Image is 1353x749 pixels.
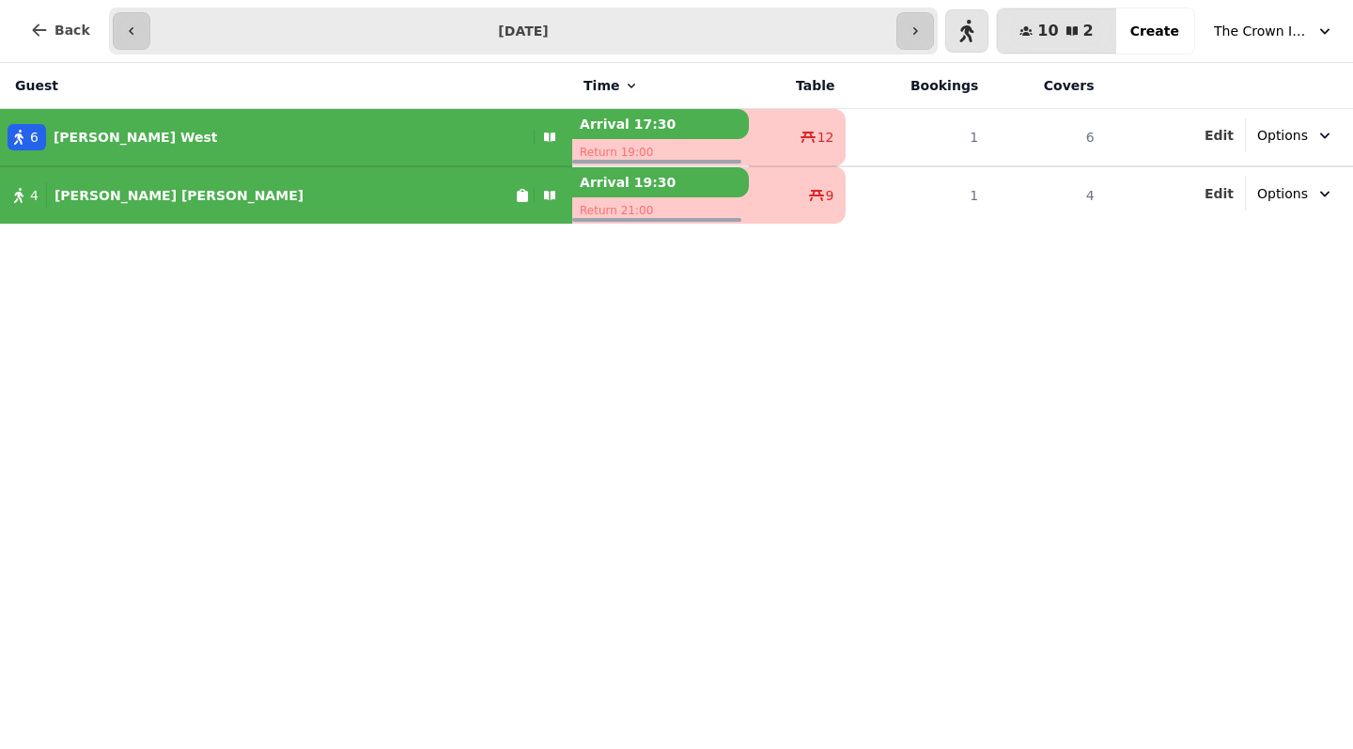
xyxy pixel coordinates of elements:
th: Bookings [846,63,989,109]
button: Edit [1205,126,1234,145]
span: Options [1257,126,1308,145]
span: Edit [1205,187,1234,200]
span: 10 [1037,23,1058,39]
th: Covers [989,63,1105,109]
td: 1 [846,109,989,167]
button: The Crown Inn [1203,14,1345,48]
td: 6 [989,109,1105,167]
button: Back [15,8,105,53]
span: Time [583,76,619,95]
p: Return 21:00 [572,197,749,224]
span: 12 [817,128,834,147]
td: 1 [846,166,989,224]
span: The Crown Inn [1214,22,1308,40]
button: Options [1246,177,1345,211]
p: Arrival 19:30 [572,167,749,197]
button: Create [1115,8,1194,54]
button: 102 [997,8,1115,54]
span: 2 [1083,23,1094,39]
p: [PERSON_NAME] [PERSON_NAME] [54,186,303,205]
button: Time [583,76,638,95]
span: Create [1130,24,1179,38]
p: Return 19:00 [572,139,749,165]
span: 9 [826,186,834,205]
button: Edit [1205,184,1234,203]
span: 6 [30,128,39,147]
span: 4 [30,186,39,205]
span: Options [1257,184,1308,203]
p: [PERSON_NAME] West [54,128,218,147]
td: 4 [989,166,1105,224]
p: Arrival 17:30 [572,109,749,139]
span: Back [54,23,90,37]
button: Options [1246,118,1345,152]
th: Table [749,63,847,109]
span: Edit [1205,129,1234,142]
